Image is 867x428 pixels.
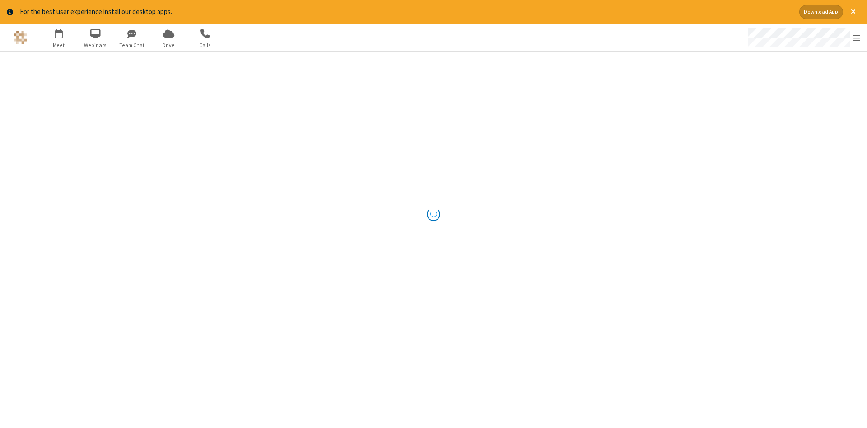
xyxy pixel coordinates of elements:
span: Meet [42,41,76,49]
div: Open menu [740,24,867,51]
span: Team Chat [115,41,149,49]
span: Webinars [79,41,112,49]
img: QA Selenium DO NOT DELETE OR CHANGE [14,31,27,44]
button: Logo [3,24,37,51]
button: Download App [799,5,843,19]
button: Close alert [846,5,860,19]
span: Drive [152,41,186,49]
span: Calls [188,41,222,49]
div: For the best user experience install our desktop apps. [20,7,792,17]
